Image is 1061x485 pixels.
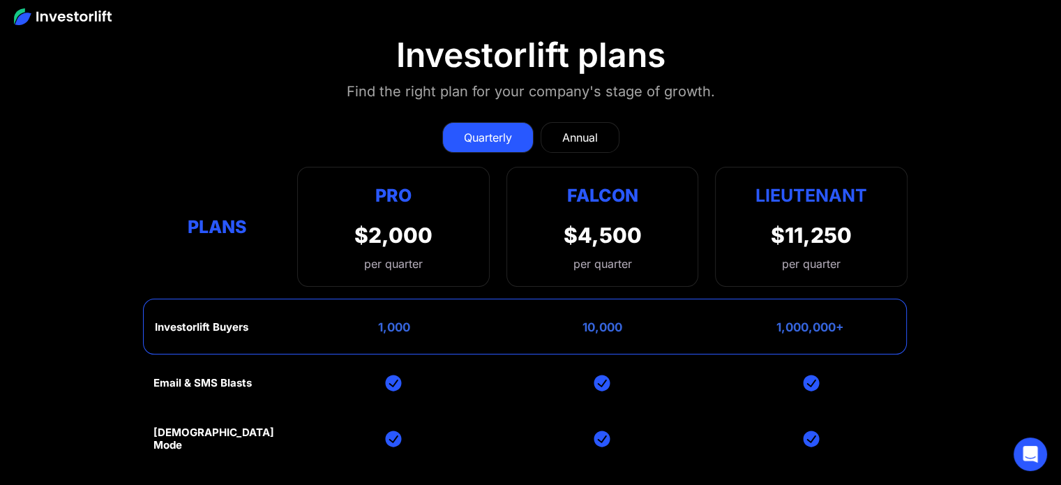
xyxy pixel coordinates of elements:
div: Falcon [566,181,638,209]
div: $2,000 [354,223,432,248]
div: per quarter [782,255,841,272]
div: 1,000,000+ [776,320,844,334]
div: $4,500 [563,223,641,248]
div: per quarter [354,255,432,272]
div: [DEMOGRAPHIC_DATA] Mode [153,426,280,452]
div: 10,000 [582,320,622,334]
div: Annual [562,129,598,146]
div: Quarterly [464,129,512,146]
div: Investorlift plans [396,35,665,75]
div: Pro [354,181,432,209]
div: Open Intercom Messenger [1014,438,1047,471]
div: per quarter [573,255,631,272]
div: Email & SMS Blasts [153,377,252,389]
div: Plans [153,214,280,241]
div: Investorlift Buyers [155,321,248,334]
div: $11,250 [771,223,852,248]
strong: Lieutenant [755,185,867,206]
div: 1,000 [378,320,410,334]
div: Find the right plan for your company's stage of growth. [347,80,715,103]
